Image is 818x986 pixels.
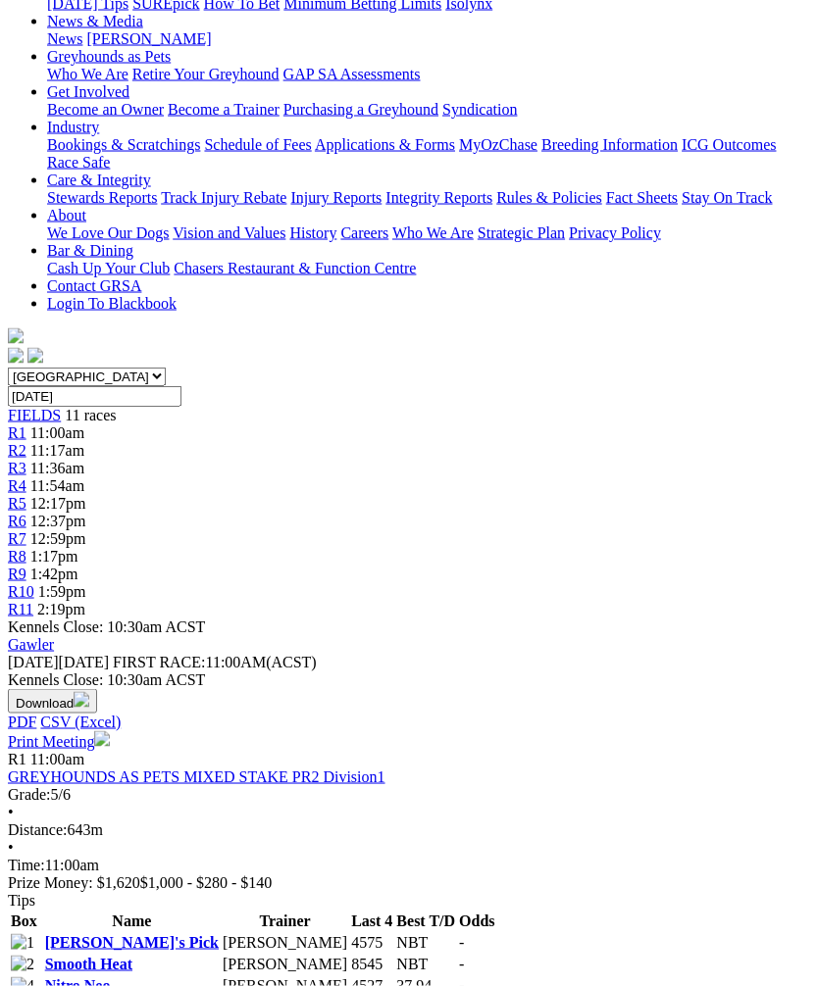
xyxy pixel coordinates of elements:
[8,495,26,512] a: R5
[8,689,97,714] button: Download
[8,548,26,565] span: R8
[168,101,280,118] a: Become a Trainer
[45,956,132,972] a: Smooth Heat
[47,224,169,241] a: We Love Our Dogs
[350,955,393,974] td: 8545
[392,224,474,241] a: Who We Are
[458,912,495,931] th: Odds
[8,583,34,600] a: R10
[8,530,26,547] a: R7
[459,956,464,972] span: -
[47,101,164,118] a: Become an Owner
[40,714,121,730] a: CSV (Excel)
[47,101,810,119] div: Get Involved
[44,912,220,931] th: Name
[289,224,336,241] a: History
[222,933,348,953] td: [PERSON_NAME]
[340,224,388,241] a: Careers
[74,692,89,708] img: download.svg
[350,912,393,931] th: Last 4
[8,386,181,407] input: Select date
[8,566,26,582] a: R9
[478,224,565,241] a: Strategic Plan
[569,224,661,241] a: Privacy Policy
[47,30,82,47] a: News
[11,956,34,973] img: 2
[606,189,678,206] a: Fact Sheets
[8,733,110,750] a: Print Meeting
[113,654,317,670] span: 11:00AM(ACST)
[30,477,84,494] span: 11:54am
[8,348,24,364] img: facebook.svg
[38,583,86,600] span: 1:59pm
[8,407,61,423] a: FIELDS
[682,136,776,153] a: ICG Outcomes
[37,601,85,617] span: 2:19pm
[47,260,170,276] a: Cash Up Your Club
[283,101,438,118] a: Purchasing a Greyhound
[30,424,84,441] span: 11:00am
[47,136,810,172] div: Industry
[222,912,348,931] th: Trainer
[8,857,45,873] span: Time:
[30,513,86,529] span: 12:37pm
[30,548,78,565] span: 1:17pm
[45,934,219,951] a: [PERSON_NAME]'s Pick
[8,460,26,476] a: R3
[47,136,200,153] a: Bookings & Scratchings
[140,874,273,891] span: $1,000 - $280 - $140
[682,189,772,206] a: Stay On Track
[47,13,143,29] a: News & Media
[8,477,26,494] a: R4
[204,136,311,153] a: Schedule of Fees
[8,786,51,803] span: Grade:
[47,295,177,312] a: Login To Blackbook
[47,207,86,223] a: About
[47,154,110,171] a: Race Safe
[11,912,37,929] span: Box
[8,839,14,856] span: •
[8,892,35,909] span: Tips
[47,260,810,277] div: Bar & Dining
[283,66,421,82] a: GAP SA Assessments
[8,618,205,635] span: Kennels Close: 10:30am ACST
[86,30,211,47] a: [PERSON_NAME]
[173,224,285,241] a: Vision and Values
[350,933,393,953] td: 4575
[222,955,348,974] td: [PERSON_NAME]
[47,189,157,206] a: Stewards Reports
[541,136,678,153] a: Breeding Information
[47,66,810,83] div: Greyhounds as Pets
[27,348,43,364] img: twitter.svg
[8,654,109,670] span: [DATE]
[30,566,78,582] span: 1:42pm
[8,857,810,874] div: 11:00am
[30,751,84,767] span: 11:00am
[395,955,456,974] td: NBT
[94,731,110,747] img: printer.svg
[47,224,810,242] div: About
[132,66,280,82] a: Retire Your Greyhound
[8,714,36,730] a: PDF
[47,48,171,65] a: Greyhounds as Pets
[47,66,128,82] a: Who We Are
[395,933,456,953] td: NBT
[8,804,14,820] span: •
[8,671,810,689] div: Kennels Close: 10:30am ACST
[315,136,455,153] a: Applications & Forms
[8,442,26,459] a: R2
[30,460,84,476] span: 11:36am
[30,442,84,459] span: 11:17am
[174,260,416,276] a: Chasers Restaurant & Function Centre
[47,83,129,100] a: Get Involved
[459,934,464,951] span: -
[8,513,26,529] a: R6
[8,601,33,617] a: R11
